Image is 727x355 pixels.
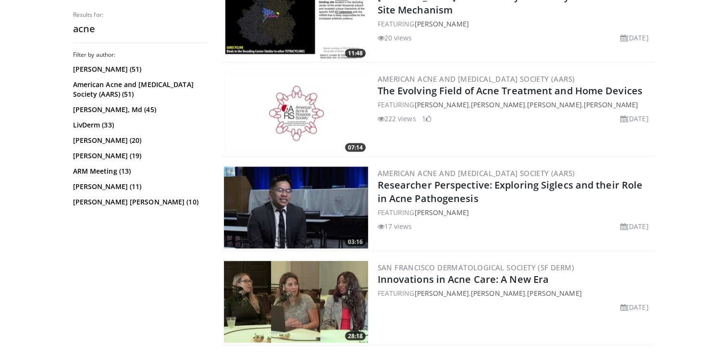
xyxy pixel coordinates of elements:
a: [PERSON_NAME] [471,289,525,298]
div: FEATURING [378,19,653,29]
a: [PERSON_NAME] (51) [73,64,205,74]
a: [PERSON_NAME] [414,19,468,28]
img: 633ca300-141a-40c9-a2c5-1e79a4707709.300x170_q85_crop-smart_upscale.jpg [224,261,368,343]
a: San Francisco Dermatological Society (SF Derm) [378,263,574,272]
p: Results for: [73,11,208,19]
li: 222 views [378,114,416,124]
a: ARM Meeting (13) [73,166,205,176]
div: FEATURING [378,207,653,217]
a: LivDerm (33) [73,120,205,130]
div: FEATURING , , , [378,100,653,110]
a: [PERSON_NAME] (20) [73,136,205,145]
a: [PERSON_NAME] [471,100,525,109]
a: 07:14 [224,73,368,154]
li: [DATE] [620,114,649,124]
a: [PERSON_NAME] (11) [73,182,205,191]
div: FEATURING , , [378,288,653,298]
a: [PERSON_NAME], Md (45) [73,105,205,114]
a: [PERSON_NAME] [414,100,468,109]
a: American Acne and [MEDICAL_DATA] Society (AARS) [378,168,575,178]
a: 03:16 [224,167,368,249]
a: Innovations in Acne Care: A New Era [378,273,549,286]
a: [PERSON_NAME] [584,100,638,109]
img: 395f5c06-e39b-4b2a-88f4-3ba5fb17c2f0.300x170_q85_crop-smart_upscale.jpg [224,167,368,249]
li: 1 [422,114,431,124]
a: [PERSON_NAME] [527,100,581,109]
a: [PERSON_NAME] [527,289,581,298]
span: 03:16 [345,238,366,246]
a: [PERSON_NAME] [414,208,468,217]
a: [PERSON_NAME] [414,289,468,298]
span: 11:48 [345,49,366,58]
a: The Evolving Field of Acne Treatment and Home Devices [378,84,642,97]
li: 20 views [378,33,412,43]
a: American Acne and [MEDICAL_DATA] Society (AARS) [378,74,575,84]
li: [DATE] [620,221,649,231]
li: [DATE] [620,33,649,43]
img: c50df7a0-ca34-4eb2-8024-3ab66cc50821.300x170_q85_crop-smart_upscale.jpg [224,73,368,154]
a: 28:18 [224,261,368,343]
h2: acne [73,23,208,35]
li: 17 views [378,221,412,231]
span: 07:14 [345,143,366,152]
span: 28:18 [345,332,366,341]
h3: Filter by author: [73,51,208,59]
a: [PERSON_NAME] (19) [73,151,205,161]
li: [DATE] [620,302,649,312]
a: American Acne and [MEDICAL_DATA] Society (AARS) (51) [73,80,205,99]
a: [PERSON_NAME] [PERSON_NAME] (10) [73,197,205,207]
a: Researcher Perspective: Exploring Siglecs and their Role in Acne Pathogenesis [378,178,643,205]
